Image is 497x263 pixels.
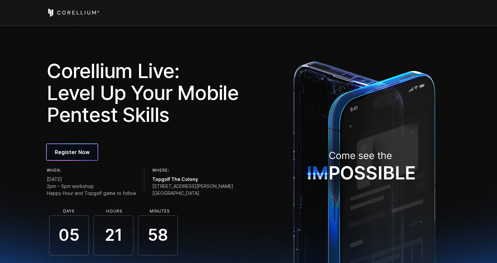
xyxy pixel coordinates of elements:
span: 58 [138,216,178,255]
a: Register Now [47,144,98,160]
li: Hours [94,209,134,214]
h6: When: [47,168,136,173]
li: Days [49,209,89,214]
span: 21 [94,216,133,255]
li: Minutes [140,209,179,214]
span: Topgolf The Colony [152,176,233,183]
span: [STREET_ADDRESS][PERSON_NAME] [GEOGRAPHIC_DATA] [152,183,233,197]
span: Register Now [55,148,90,156]
h6: Where: [152,168,233,173]
span: [DATE] [47,176,136,183]
a: Corellium Home [47,9,100,17]
span: 05 [49,216,89,255]
span: 2pm – 5pm workshop Happy Hour and Topgolf game to follow [47,183,136,197]
h1: Corellium Live: Level Up Your Mobile Pentest Skills [47,60,244,126]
